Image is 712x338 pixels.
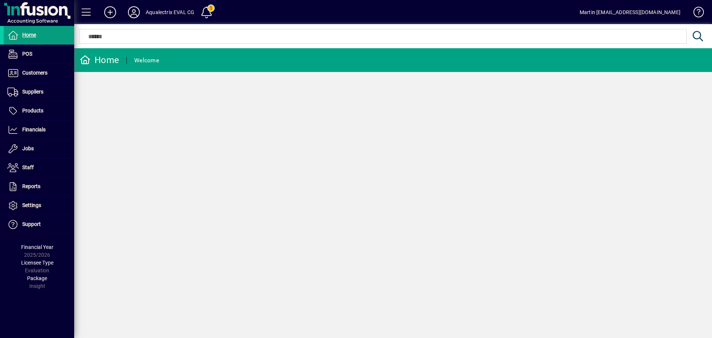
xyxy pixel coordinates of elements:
[22,164,34,170] span: Staff
[22,202,41,208] span: Settings
[4,177,74,196] a: Reports
[22,89,43,95] span: Suppliers
[21,260,53,266] span: Licensee Type
[22,32,36,38] span: Home
[21,244,53,250] span: Financial Year
[122,6,146,19] button: Profile
[22,51,32,57] span: POS
[4,102,74,120] a: Products
[22,70,47,76] span: Customers
[580,6,680,18] div: Martin [EMAIL_ADDRESS][DOMAIN_NAME]
[22,221,41,227] span: Support
[4,83,74,101] a: Suppliers
[688,1,703,26] a: Knowledge Base
[22,145,34,151] span: Jobs
[134,55,159,66] div: Welcome
[146,6,194,18] div: Aqualectrix EVAL CG
[98,6,122,19] button: Add
[22,127,46,132] span: Financials
[80,54,119,66] div: Home
[4,158,74,177] a: Staff
[4,45,74,63] a: POS
[4,140,74,158] a: Jobs
[4,196,74,215] a: Settings
[4,64,74,82] a: Customers
[22,183,40,189] span: Reports
[27,275,47,281] span: Package
[4,121,74,139] a: Financials
[4,215,74,234] a: Support
[22,108,43,114] span: Products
